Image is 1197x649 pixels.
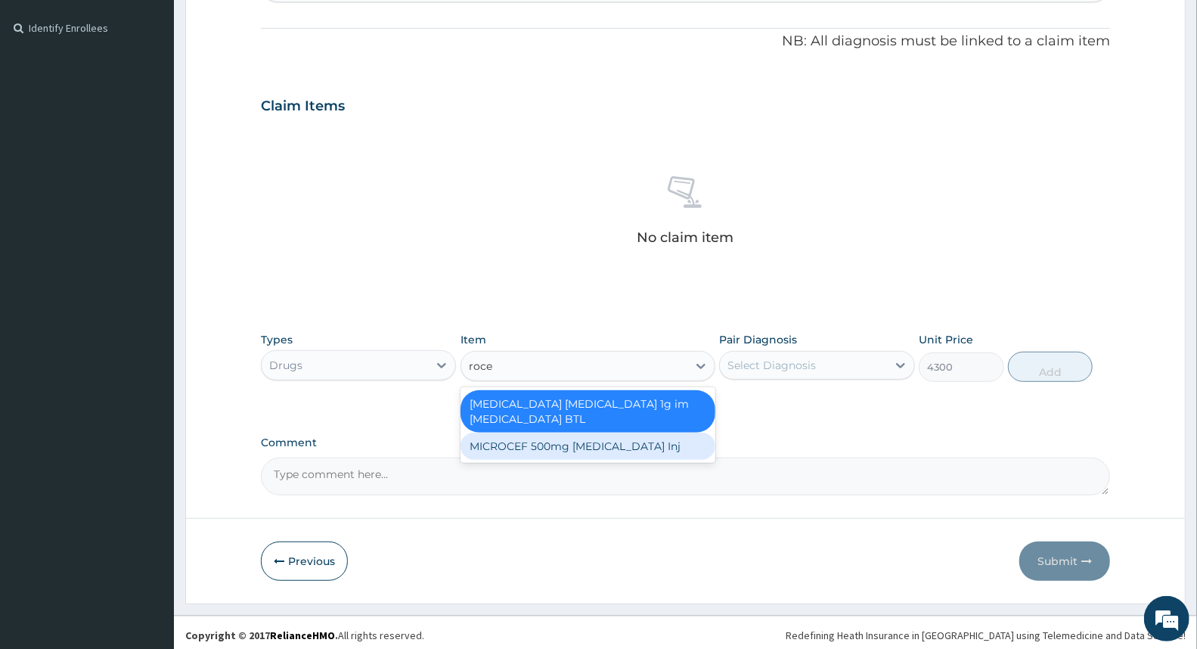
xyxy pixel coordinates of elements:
div: Select Diagnosis [727,358,816,373]
div: Redefining Heath Insurance in [GEOGRAPHIC_DATA] using Telemedicine and Data Science! [786,628,1186,643]
div: Minimize live chat window [248,8,284,44]
span: We're online! [88,191,209,343]
button: Add [1008,352,1093,382]
label: Comment [261,436,1110,449]
button: Submit [1019,542,1110,581]
p: NB: All diagnosis must be linked to a claim item [261,32,1110,51]
button: Previous [261,542,348,581]
p: No claim item [637,230,734,245]
label: Item [461,332,486,347]
div: MICROCEF 500mg [MEDICAL_DATA] Inj [461,433,715,460]
label: Types [261,334,293,346]
textarea: Type your message and hit 'Enter' [8,413,288,466]
label: Unit Price [919,332,973,347]
h3: Claim Items [261,98,345,115]
div: Drugs [269,358,302,373]
a: RelianceHMO [270,629,335,642]
img: d_794563401_company_1708531726252_794563401 [28,76,61,113]
div: Chat with us now [79,85,254,104]
div: [MEDICAL_DATA] [MEDICAL_DATA] 1g im [MEDICAL_DATA] BTL [461,390,715,433]
label: Pair Diagnosis [719,332,797,347]
strong: Copyright © 2017 . [185,629,338,642]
